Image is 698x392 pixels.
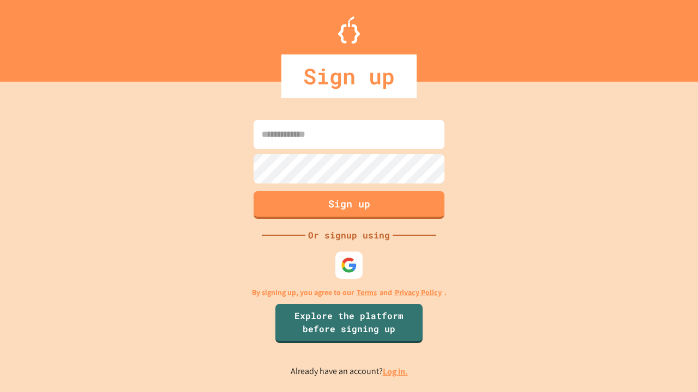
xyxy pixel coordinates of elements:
[341,257,357,273] img: google-icon.svg
[338,16,360,44] img: Logo.svg
[254,191,444,219] button: Sign up
[305,229,393,242] div: Or signup using
[281,54,417,98] div: Sign up
[252,287,447,298] p: By signing up, you agree to our and .
[395,287,442,298] a: Privacy Policy
[291,365,408,378] p: Already have an account?
[275,304,423,343] a: Explore the platform before signing up
[383,366,408,377] a: Log in.
[357,287,377,298] a: Terms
